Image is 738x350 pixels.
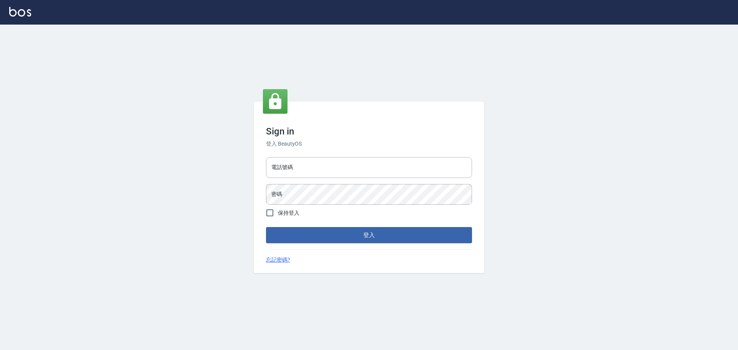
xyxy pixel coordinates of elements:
h3: Sign in [266,126,472,137]
span: 保持登入 [278,209,299,217]
img: Logo [9,7,31,17]
button: 登入 [266,227,472,243]
a: 忘記密碼? [266,256,290,264]
h6: 登入 BeautyOS [266,140,472,148]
